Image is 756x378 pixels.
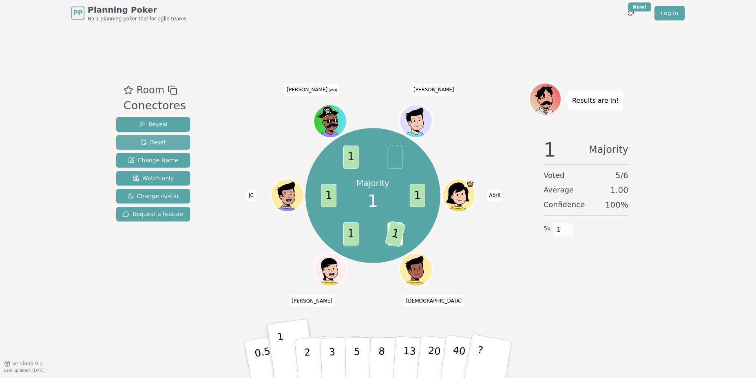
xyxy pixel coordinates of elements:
button: Request a feature [116,207,190,221]
span: Click to change your name [290,295,334,307]
button: Change Name [116,153,190,168]
span: (you) [327,89,337,93]
button: Watch only [116,171,190,186]
p: Results are in! [572,95,619,106]
span: Change Avatar [127,192,179,200]
button: Version0.9.2 [4,360,43,367]
span: Room [137,83,164,97]
div: Conectores [124,97,186,114]
span: 5 x [544,224,551,233]
span: Voted [544,170,565,181]
span: Version 0.9.2 [12,360,43,367]
span: Click to change your name [404,295,464,307]
span: 1 [368,189,378,213]
span: No.1 planning poker tool for agile teams [88,15,186,22]
p: 1 [276,331,289,375]
span: Click to change your name [487,190,502,201]
span: Reset [140,138,166,146]
button: Reveal [116,117,190,132]
span: 100 % [605,199,628,210]
span: Abril is the host [466,180,474,188]
button: Reset [116,135,190,150]
span: 1 [554,223,564,237]
button: Change Avatar [116,189,190,203]
p: Majority [356,177,389,189]
span: Click to change your name [247,190,256,201]
button: Click to change your avatar [314,106,345,137]
span: 1 [544,140,556,159]
span: Confidence [544,199,585,210]
span: 1.00 [610,184,628,196]
span: 1 [409,184,425,207]
span: Request a feature [123,210,183,218]
span: Click to change your name [285,84,339,96]
span: Change Name [128,156,178,164]
div: New! [628,2,651,11]
span: Average [544,184,574,196]
button: New! [623,6,638,20]
span: 1 [343,146,358,169]
span: 1 [321,184,336,207]
span: Click to change your name [411,84,456,96]
span: Planning Poker [88,4,186,15]
span: 1 [385,221,405,247]
span: Watch only [133,174,174,182]
a: Log in [654,6,685,20]
span: PP [73,8,82,18]
button: Add as favourite [124,83,133,97]
span: Last updated: [DATE] [4,368,46,373]
span: 5 / 6 [615,170,628,181]
span: 1 [343,222,358,245]
span: Majority [589,140,628,159]
span: Reveal [139,120,168,128]
a: PPPlanning PokerNo.1 planning poker tool for agile teams [71,4,186,22]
